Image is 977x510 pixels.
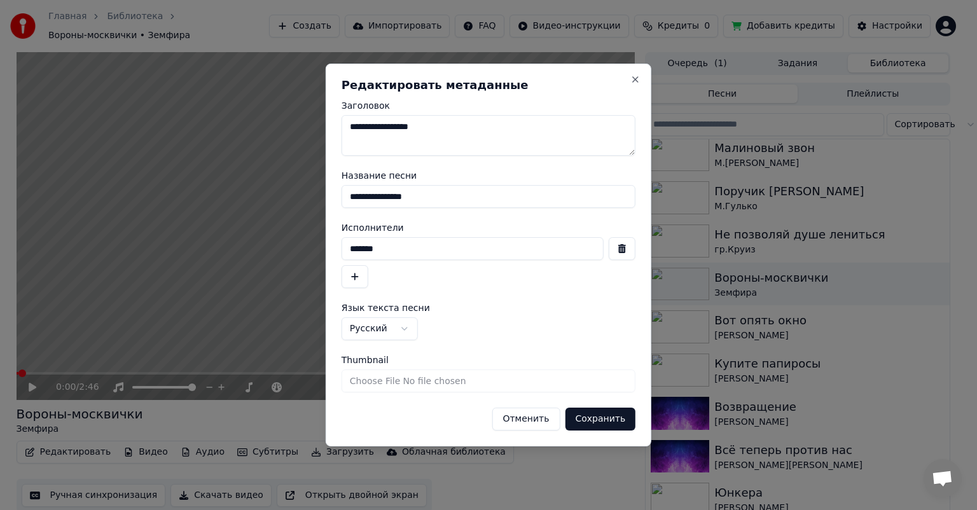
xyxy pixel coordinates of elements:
button: Сохранить [565,408,635,431]
label: Заголовок [342,101,635,110]
span: Thumbnail [342,355,389,364]
label: Название песни [342,171,635,180]
label: Исполнители [342,223,635,232]
span: Язык текста песни [342,303,430,312]
button: Отменить [492,408,560,431]
h2: Редактировать метаданные [342,79,635,91]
